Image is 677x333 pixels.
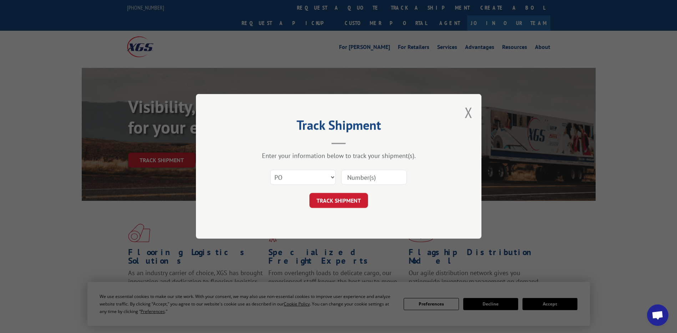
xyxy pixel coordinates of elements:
button: Close modal [465,103,473,122]
div: Enter your information below to track your shipment(s). [232,152,446,160]
h2: Track Shipment [232,120,446,134]
button: TRACK SHIPMENT [309,193,368,208]
input: Number(s) [341,170,407,185]
div: Open chat [647,304,668,326]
